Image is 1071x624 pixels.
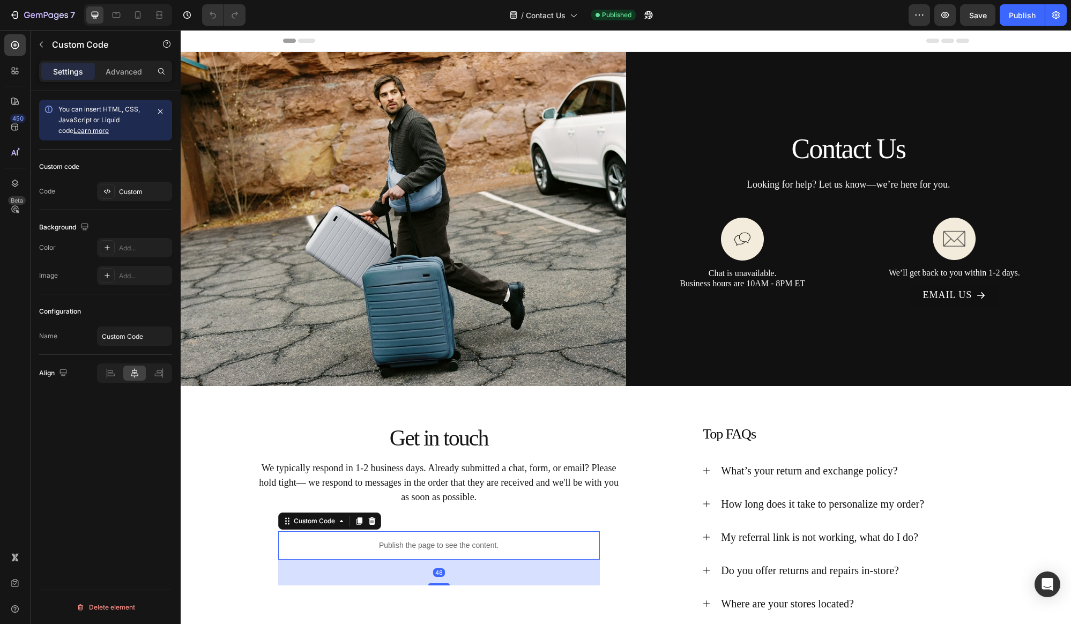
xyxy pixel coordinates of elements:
p: Custom Code [52,38,143,51]
div: Publish [1009,10,1036,21]
div: Custom Code [111,486,157,496]
span: Chat is unavailable. [528,239,596,248]
div: Align [39,366,70,381]
span: / [521,10,524,21]
p: My referral link is not working, what do I do? [540,501,738,514]
p: 7 [70,9,75,21]
p: EMAIL US [742,259,791,271]
div: Beta [8,196,26,205]
div: Image [39,271,58,280]
p: Do you offer returns and repairs in-store? [540,534,718,547]
img: gempages_536021730326479923-7d909b38-1417-4b42-874d-ebf25f8a3f2c.png [540,188,583,231]
p: Settings [53,66,83,77]
span: Save [969,11,987,20]
span: We’ll get back to you within 1-2 days. [708,238,839,247]
div: Background [39,220,91,235]
div: 450 [10,114,26,123]
div: Custom [119,187,169,197]
h2: Top FAQs [521,395,890,413]
a: Learn more [73,127,109,135]
span: Contact Us [526,10,566,21]
iframe: Design area [181,30,1071,624]
h1: Contact Us [445,102,891,135]
button: Delete element [39,599,172,616]
div: Open Intercom Messenger [1035,571,1060,597]
span: You can insert HTML, CSS, JavaScript or Liquid code [58,105,140,135]
div: 48 [252,538,264,547]
p: How long does it take to personalize my order? [540,467,743,480]
h2: Get in touch [32,395,485,421]
div: Delete element [76,601,135,614]
div: Undo/Redo [202,4,246,26]
a: EMAIL US [729,255,818,276]
div: Configuration [39,307,81,316]
button: Publish [1000,4,1045,26]
p: Advanced [106,66,142,77]
img: gempages_536021730326479923-2752c9c8-024a-439e-af30-a1b2fc1b62ff.png [752,188,795,231]
p: Looking for help? Let us know—we’re here for you. [447,149,890,161]
div: Name [39,331,57,341]
button: 7 [4,4,80,26]
div: Add... [119,243,169,253]
div: Add... [119,271,169,281]
div: Color [39,243,56,252]
p: Publish the page to see the content. [98,510,419,521]
p: Where are your stores located? [540,567,673,580]
div: Code [39,187,55,196]
p: We typically respond in 1-2 business days. Already submitted a chat, form, or email? Please hold ... [78,431,438,474]
button: Save [960,4,995,26]
span: Published [602,10,631,20]
p: What’s your return and exchange policy? [540,434,717,447]
span: Business hours are 10AM - 8PM ET [499,249,624,258]
div: Custom code [39,162,79,172]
